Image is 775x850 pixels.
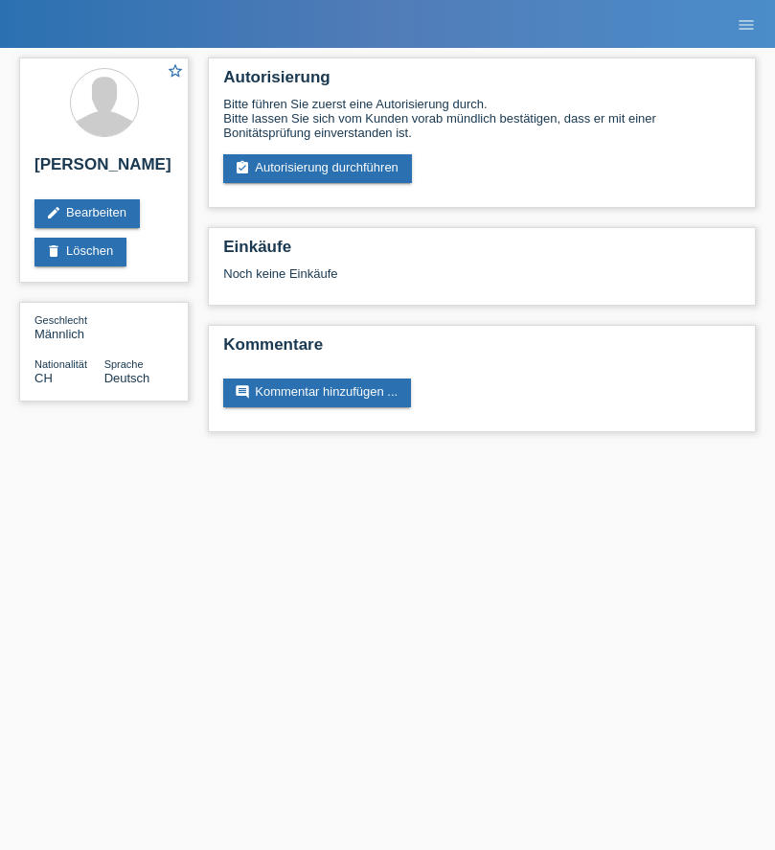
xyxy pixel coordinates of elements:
i: menu [737,15,756,34]
h2: [PERSON_NAME] [34,155,173,184]
span: Sprache [104,358,144,370]
span: Schweiz [34,371,53,385]
i: comment [235,384,250,400]
div: Männlich [34,312,104,341]
a: editBearbeiten [34,199,140,228]
a: assignment_turned_inAutorisierung durchführen [223,154,412,183]
a: menu [727,18,765,30]
span: Nationalität [34,358,87,370]
i: edit [46,205,61,220]
a: deleteLöschen [34,238,126,266]
span: Deutsch [104,371,150,385]
i: delete [46,243,61,259]
div: Bitte führen Sie zuerst eine Autorisierung durch. Bitte lassen Sie sich vom Kunden vorab mündlich... [223,97,741,140]
a: star_border [167,62,184,82]
h2: Kommentare [223,335,741,364]
h2: Einkäufe [223,238,741,266]
i: assignment_turned_in [235,160,250,175]
h2: Autorisierung [223,68,741,97]
i: star_border [167,62,184,80]
span: Geschlecht [34,314,87,326]
div: Noch keine Einkäufe [223,266,741,295]
a: commentKommentar hinzufügen ... [223,379,411,407]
